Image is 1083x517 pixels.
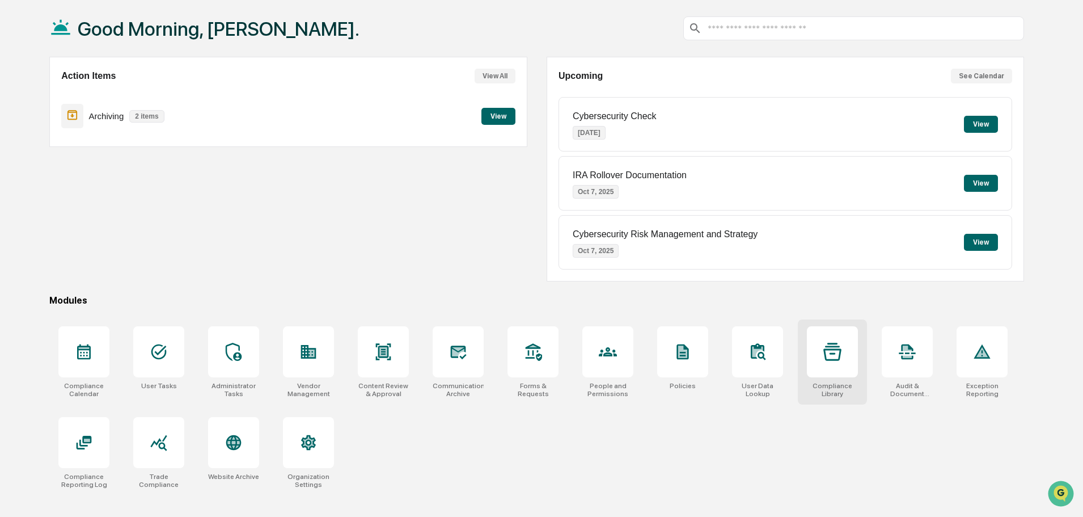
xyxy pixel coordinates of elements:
[11,87,32,107] img: 1746055101610-c473b297-6a78-478c-a979-82029cc54cd1
[882,382,933,398] div: Audit & Document Logs
[51,87,186,98] div: Start new chat
[113,281,137,290] span: Pylon
[49,295,1024,306] div: Modules
[475,69,515,83] button: View All
[80,281,137,290] a: Powered byPylon
[35,185,92,194] span: [PERSON_NAME]
[283,382,334,398] div: Vendor Management
[670,382,696,390] div: Policies
[61,71,116,81] h2: Action Items
[573,244,619,258] p: Oct 7, 2025
[582,382,633,398] div: People and Permissions
[481,108,515,125] button: View
[51,98,156,107] div: We're available if you need us!
[82,233,91,242] div: 🗄️
[94,232,141,243] span: Attestations
[23,254,71,265] span: Data Lookup
[11,24,206,42] p: How can we help?
[100,185,124,194] span: [DATE]
[573,111,657,121] p: Cybersecurity Check
[24,87,44,107] img: 8933085812038_c878075ebb4cc5468115_72.jpg
[208,473,259,481] div: Website Archive
[133,473,184,489] div: Trade Compliance
[964,116,998,133] button: View
[94,185,98,194] span: •
[1047,480,1077,510] iframe: Open customer support
[11,174,29,192] img: Tammy Steffen
[732,382,783,398] div: User Data Lookup
[11,233,20,242] div: 🖐️
[573,185,619,199] p: Oct 7, 2025
[559,71,603,81] h2: Upcoming
[807,382,858,398] div: Compliance Library
[35,154,92,163] span: [PERSON_NAME]
[141,382,177,390] div: User Tasks
[481,110,515,121] a: View
[507,382,559,398] div: Forms & Requests
[11,255,20,264] div: 🔎
[951,69,1012,83] button: See Calendar
[94,154,98,163] span: •
[11,144,29,162] img: Tammy Steffen
[78,18,359,40] h1: Good Morning, [PERSON_NAME].
[964,175,998,192] button: View
[23,232,73,243] span: Preclearance
[957,382,1008,398] div: Exception Reporting
[129,110,164,123] p: 2 items
[58,382,109,398] div: Compliance Calendar
[193,90,206,104] button: Start new chat
[433,382,484,398] div: Communications Archive
[11,126,76,135] div: Past conversations
[176,124,206,137] button: See all
[208,382,259,398] div: Administrator Tasks
[283,473,334,489] div: Organization Settings
[573,170,687,180] p: IRA Rollover Documentation
[7,228,78,248] a: 🖐️Preclearance
[89,111,124,121] p: Archiving
[58,473,109,489] div: Compliance Reporting Log
[78,228,145,248] a: 🗄️Attestations
[573,229,758,239] p: Cybersecurity Risk Management and Strategy
[100,154,124,163] span: [DATE]
[573,126,606,140] p: [DATE]
[7,249,76,270] a: 🔎Data Lookup
[358,382,409,398] div: Content Review & Approval
[964,234,998,251] button: View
